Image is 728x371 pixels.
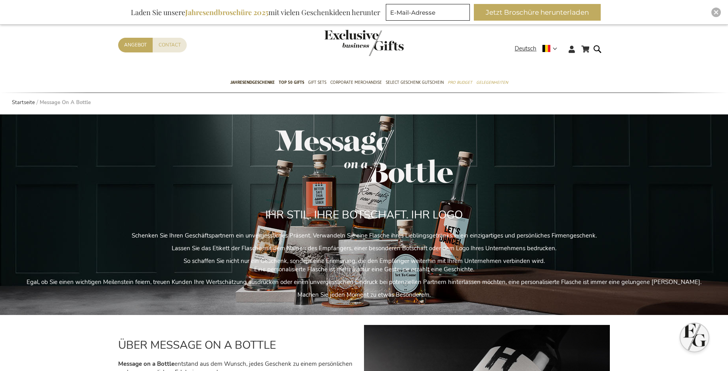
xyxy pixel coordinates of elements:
strong: Message On A Bottle [40,99,91,106]
a: Startseite [12,99,35,106]
span: Select Geschenk Gutschein [386,78,444,87]
a: Contact [153,38,187,52]
span: Jahresendgeschenke [230,78,275,87]
span: TOP 50 Gifts [279,78,304,87]
div: Deutsch [515,44,562,53]
span: Pro Budget [448,78,472,87]
span: Lassen Sie das Etikett der Flasche mit dem Namen des Empfängers, einer besonderen Botschaft oder ... [172,244,556,252]
div: Close [711,8,721,17]
span: Machen Sie jeden Moment zu etwas Besonderem. [297,291,431,299]
span: ÜBER MESSAGE ON A BOTTLE [118,338,276,353]
input: E-Mail-Adresse [386,4,470,21]
button: Jetzt Broschüre herunterladen [474,4,601,21]
span: Gelegenheiten [476,78,508,87]
div: Laden Sie unsere mit vielen Geschenkideen herunter [127,4,384,21]
strong: Message on a Bottle [118,360,174,368]
img: message_on_a_bottle_grey_small [275,130,453,191]
span: Schenken Sie Ihren Geschäftspartnern ein unvergessliches Präsent. Verwandeln Sie eine Flasche ihr... [132,232,597,240]
a: Angebot [118,38,153,52]
span: Gift Sets [308,78,326,87]
b: Jahresendbroschüre 2025 [185,8,268,17]
span: Deutsch [515,44,536,53]
span: Egal, ob Sie einen wichtigen Meilenstein feiern, treuen Kunden Ihre Wertschätzung ausdrücken oder... [27,278,701,286]
img: Close [714,10,718,15]
a: store logo [324,30,364,56]
span: Corporate Merchandise [330,78,382,87]
img: Exclusive Business gifts logo [324,30,404,56]
span: So schaffen Sie nicht nur ein Geschenk, sondern eine Erinnerung, die den Empfänger weiterhin mit ... [184,257,545,273]
span: IHR STIL. IHRE BOTSCHAFT. IHR LOGO [265,207,463,222]
form: marketing offers and promotions [386,4,472,23]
